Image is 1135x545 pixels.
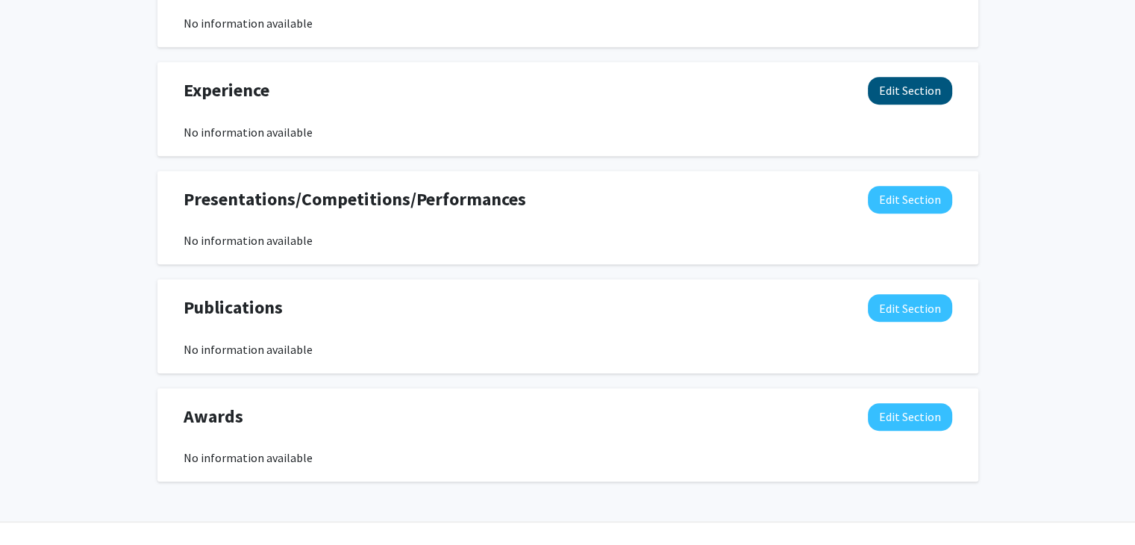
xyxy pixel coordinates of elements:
span: Presentations/Competitions/Performances [184,186,526,213]
div: No information available [184,340,952,358]
div: No information available [184,449,952,467]
button: Edit Awards [868,403,952,431]
div: No information available [184,14,952,32]
button: Edit Experience [868,77,952,105]
div: No information available [184,231,952,249]
button: Edit Publications [868,294,952,322]
span: Awards [184,403,243,430]
button: Edit Presentations/Competitions/Performances [868,186,952,214]
iframe: Chat [11,478,63,534]
span: Experience [184,77,269,104]
div: No information available [184,123,952,141]
span: Publications [184,294,283,321]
